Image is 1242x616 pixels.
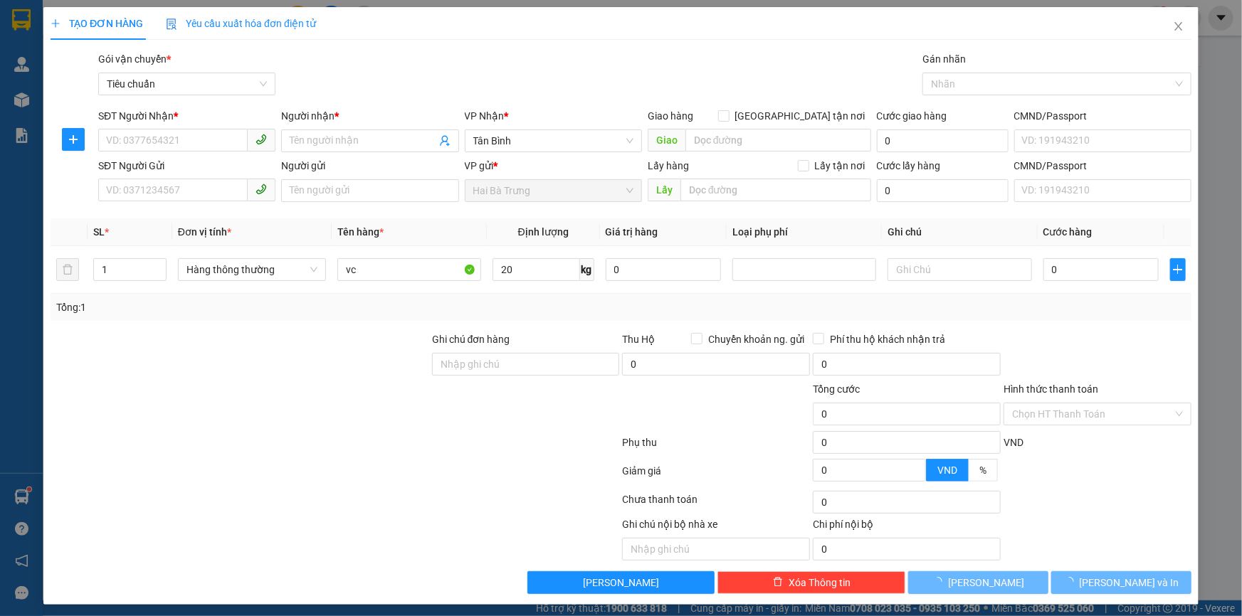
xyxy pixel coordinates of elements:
span: Phí thu hộ khách nhận trả [824,331,951,347]
span: Chuyển khoản ng. gửi [702,331,810,347]
span: % [979,464,986,476]
span: phone [256,134,267,145]
button: [PERSON_NAME] [908,571,1048,594]
div: SĐT Người Gửi [98,158,275,174]
span: VP Nhận [465,110,505,122]
span: plus [51,18,60,28]
div: Chi phí nội bộ [813,516,1001,538]
span: close [1173,21,1184,32]
button: deleteXóa Thông tin [717,571,905,594]
span: [PERSON_NAME] [583,575,659,590]
button: plus [1170,258,1186,281]
span: plus [1171,264,1185,275]
span: [PERSON_NAME] [948,575,1024,590]
span: TẠO ĐƠN HÀNG [51,18,143,29]
input: VD: Bàn, Ghế [337,258,481,281]
div: SĐT Người Nhận [98,108,275,124]
label: Gán nhãn [922,53,966,65]
input: Cước giao hàng [877,129,1009,152]
button: delete [56,258,79,281]
span: VND [1004,437,1023,448]
button: plus [62,128,85,151]
span: Giao [648,129,685,152]
label: Cước lấy hàng [877,160,941,171]
span: Hàng thông thường [186,259,317,280]
input: Cước lấy hàng [877,179,1009,202]
span: Yêu cầu xuất hóa đơn điện tử [166,18,316,29]
span: Lấy [648,179,680,201]
span: VND [937,464,957,476]
th: Loại phụ phí [727,218,882,246]
span: user-add [439,135,451,147]
span: Thu Hộ [622,334,655,345]
div: CMND/Passport [1014,108,1191,124]
div: VP gửi [465,158,642,174]
label: Hình thức thanh toán [1004,383,1098,395]
span: Tổng cước [813,383,860,395]
div: CMND/Passport [1014,158,1191,174]
span: [PERSON_NAME] và In [1080,575,1179,590]
span: Tiêu chuẩn [107,73,267,95]
button: [PERSON_NAME] và In [1051,571,1191,594]
input: Ghi chú đơn hàng [432,353,620,376]
span: Lấy hàng [648,160,689,171]
div: Chưa thanh toán [621,492,812,516]
div: Giảm giá [621,463,812,488]
input: Dọc đường [680,179,871,201]
span: kg [580,258,594,281]
span: Tên hàng [337,226,384,238]
span: delete [773,577,783,588]
th: Ghi chú [882,218,1037,246]
div: Người nhận [281,108,458,124]
label: Cước giao hàng [877,110,947,122]
span: Lấy tận nơi [809,158,871,174]
span: Hai Bà Trưng [473,180,633,201]
span: [GEOGRAPHIC_DATA] tận nơi [730,108,871,124]
input: 0 [606,258,722,281]
div: Phụ thu [621,435,812,460]
input: Dọc đường [685,129,871,152]
span: Cước hàng [1043,226,1093,238]
span: Giá trị hàng [606,226,658,238]
span: Xóa Thông tin [789,575,851,590]
button: Close [1159,7,1199,47]
span: Tân Bình [473,130,633,152]
div: Người gửi [281,158,458,174]
span: loading [932,577,948,587]
input: Nhập ghi chú [622,538,810,561]
img: icon [166,18,177,30]
span: Giao hàng [648,110,693,122]
span: phone [256,184,267,195]
span: loading [1064,577,1080,587]
div: Tổng: 1 [56,299,480,315]
button: [PERSON_NAME] [527,571,715,594]
label: Ghi chú đơn hàng [432,334,510,345]
div: Ghi chú nội bộ nhà xe [622,516,810,538]
span: Gói vận chuyển [98,53,171,65]
input: Ghi Chú [888,258,1031,281]
span: Đơn vị tính [178,226,231,238]
span: plus [63,134,84,145]
span: Định lượng [518,226,569,238]
span: SL [93,226,105,238]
